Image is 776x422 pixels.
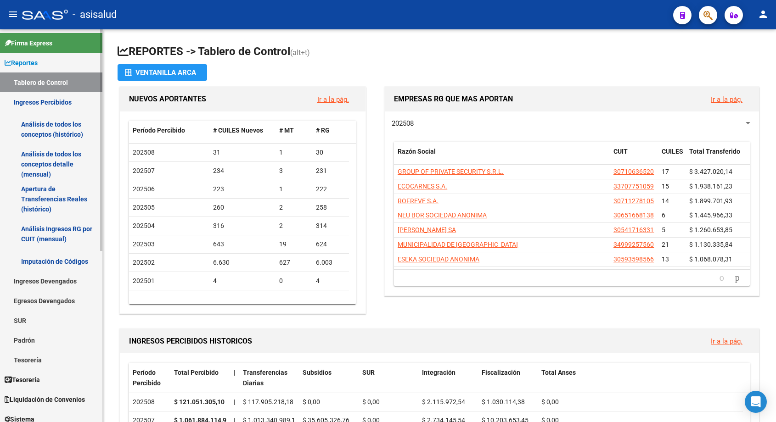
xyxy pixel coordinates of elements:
div: 31 [213,147,272,158]
datatable-header-cell: SUR [359,363,418,393]
div: 2 [279,221,309,231]
span: 202501 [133,277,155,284]
span: # MT [279,127,294,134]
datatable-header-cell: | [230,363,239,393]
span: 30710636520 [613,168,654,175]
datatable-header-cell: CUILES [658,142,686,172]
datatable-header-cell: Período Percibido [129,363,170,393]
h1: REPORTES -> Tablero de Control [118,44,761,60]
span: $ 3.427.020,14 [689,168,732,175]
span: 202506 [133,185,155,193]
span: $ 1.130.335,84 [689,241,732,248]
div: 30 [316,147,345,158]
button: Ir a la pág. [703,333,750,350]
div: 222 [316,184,345,194]
span: 202505 [133,204,155,211]
div: 234 [213,166,272,176]
datatable-header-cell: Total Anses [538,363,743,393]
div: Ventanilla ARCA [125,64,200,81]
span: 17 [662,168,669,175]
mat-icon: person [758,9,769,20]
datatable-header-cell: Fiscalización [478,363,538,393]
span: 30593598566 [613,255,654,263]
span: 33707751059 [613,183,654,190]
span: $ 1.030.114,38 [482,398,525,405]
span: Integración [422,369,455,376]
datatable-header-cell: # MT [276,121,312,140]
div: 260 [213,202,272,213]
div: 314 [316,221,345,231]
span: $ 0,00 [303,398,320,405]
span: GROUP OF PRIVATE SECURITY S.R.L. [398,168,504,175]
button: Ventanilla ARCA [118,64,207,81]
div: 0 [279,276,309,286]
datatable-header-cell: # CUILES Nuevos [209,121,276,140]
span: 30651668138 [613,211,654,219]
span: ROFREVE S.A. [398,197,439,205]
div: 19 [279,239,309,250]
span: Período Percibido [133,127,185,134]
span: $ 2.115.972,54 [422,398,465,405]
span: [PERSON_NAME] SA [398,226,456,233]
span: Reportes [5,58,38,68]
datatable-header-cell: CUIT [610,142,658,172]
span: 21 [662,241,669,248]
span: $ 1.938.161,23 [689,183,732,190]
span: | [234,398,235,405]
span: Total Transferido [689,148,740,155]
span: NEU BOR SOCIEDAD ANONIMA [398,211,487,219]
div: 258 [316,202,345,213]
span: Período Percibido [133,369,161,387]
span: Tesorería [5,375,40,385]
span: 34999257560 [613,241,654,248]
span: 202508 [133,149,155,156]
span: INGRESOS PERCIBIDOS HISTORICOS [129,337,252,345]
span: 202507 [133,167,155,174]
a: go to next page [731,273,744,283]
div: 643 [213,239,272,250]
span: Total Percibido [174,369,219,376]
div: 2 [279,202,309,213]
datatable-header-cell: # RG [312,121,349,140]
span: MUNICIPALIDAD DE [GEOGRAPHIC_DATA] [398,241,518,248]
span: SUR [362,369,375,376]
a: go to previous page [715,273,728,283]
span: 6 [662,211,665,219]
span: 14 [662,197,669,205]
span: CUIT [613,148,628,155]
datatable-header-cell: Período Percibido [129,121,209,140]
div: Open Intercom Messenger [745,391,767,413]
span: NUEVOS APORTANTES [129,94,206,103]
span: Transferencias Diarias [243,369,287,387]
div: 3 [279,166,309,176]
a: Ir a la pág. [711,95,742,104]
div: 6.630 [213,257,272,268]
mat-icon: menu [7,9,18,20]
span: $ 1.260.653,85 [689,226,732,233]
span: Firma Express [5,38,52,48]
a: Ir a la pág. [711,337,742,345]
div: 1 [279,147,309,158]
span: $ 1.899.701,93 [689,197,732,205]
span: (alt+t) [290,48,310,57]
span: 202502 [133,259,155,266]
span: # RG [316,127,330,134]
span: 13 [662,255,669,263]
span: EMPRESAS RG QUE MAS APORTAN [394,94,513,103]
datatable-header-cell: Integración [418,363,478,393]
span: $ 0,00 [362,398,380,405]
span: $ 0,00 [541,398,559,405]
strong: $ 121.051.305,10 [174,398,225,405]
span: Liquidación de Convenios [5,394,85,405]
span: ESEKA SOCIEDAD ANONIMA [398,255,479,263]
div: 4 [316,276,345,286]
span: 202508 [392,119,414,128]
span: 202504 [133,222,155,229]
a: Ir a la pág. [317,95,349,104]
span: | [234,369,236,376]
datatable-header-cell: Total Transferido [686,142,750,172]
datatable-header-cell: Subsidios [299,363,359,393]
span: $ 117.905.218,18 [243,398,293,405]
div: 4 [213,276,272,286]
span: ECOCARNES S.A. [398,183,447,190]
